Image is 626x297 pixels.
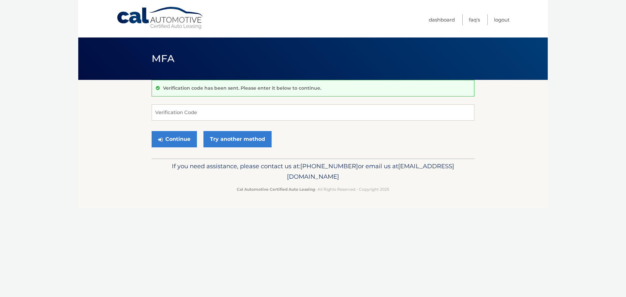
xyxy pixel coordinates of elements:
a: Dashboard [429,14,455,25]
button: Continue [152,131,197,147]
a: Cal Automotive [116,7,204,30]
a: Logout [494,14,510,25]
span: MFA [152,52,174,65]
strong: Cal Automotive Certified Auto Leasing [237,187,315,192]
p: Verification code has been sent. Please enter it below to continue. [163,85,321,91]
a: Try another method [203,131,272,147]
input: Verification Code [152,104,474,121]
p: If you need assistance, please contact us at: or email us at [156,161,470,182]
a: FAQ's [469,14,480,25]
span: [PHONE_NUMBER] [300,162,358,170]
span: [EMAIL_ADDRESS][DOMAIN_NAME] [287,162,454,180]
p: - All Rights Reserved - Copyright 2025 [156,186,470,193]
